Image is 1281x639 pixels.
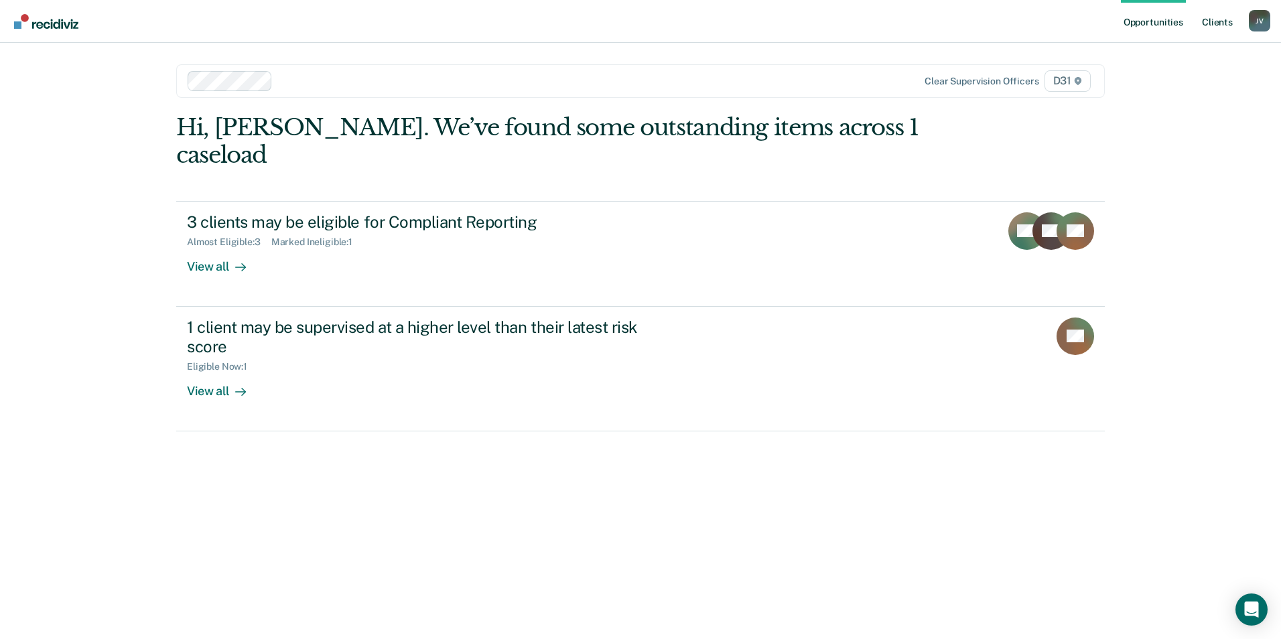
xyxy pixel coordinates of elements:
[1249,10,1270,31] div: J V
[187,372,262,399] div: View all
[187,212,657,232] div: 3 clients may be eligible for Compliant Reporting
[187,236,271,248] div: Almost Eligible : 3
[925,76,1038,87] div: Clear supervision officers
[187,248,262,274] div: View all
[271,236,363,248] div: Marked Ineligible : 1
[1044,70,1091,92] span: D31
[187,317,657,356] div: 1 client may be supervised at a higher level than their latest risk score
[176,201,1105,307] a: 3 clients may be eligible for Compliant ReportingAlmost Eligible:3Marked Ineligible:1View all
[176,307,1105,431] a: 1 client may be supervised at a higher level than their latest risk scoreEligible Now:1View all
[1235,593,1268,626] div: Open Intercom Messenger
[176,114,919,169] div: Hi, [PERSON_NAME]. We’ve found some outstanding items across 1 caseload
[14,14,78,29] img: Recidiviz
[187,361,258,372] div: Eligible Now : 1
[1249,10,1270,31] button: Profile dropdown button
